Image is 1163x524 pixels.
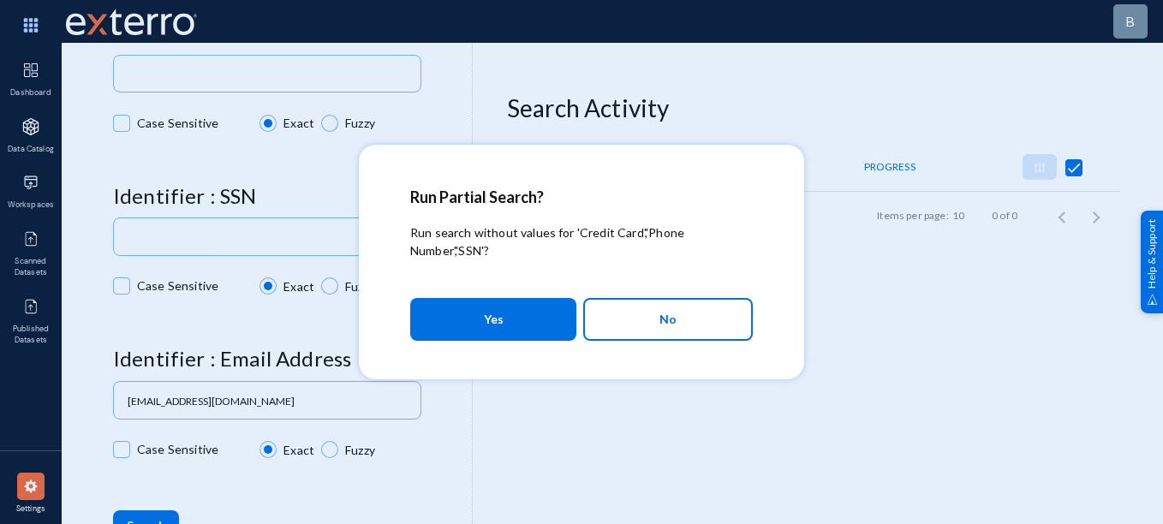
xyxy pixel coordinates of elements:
span: No [659,305,677,334]
button: No [583,298,753,341]
h2: Run Partial Search? [410,188,753,206]
p: Run search without values for 'Credit Card','Phone Number','SSN'? [410,223,753,259]
button: Yes [410,298,576,341]
span: Yes [484,304,504,335]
